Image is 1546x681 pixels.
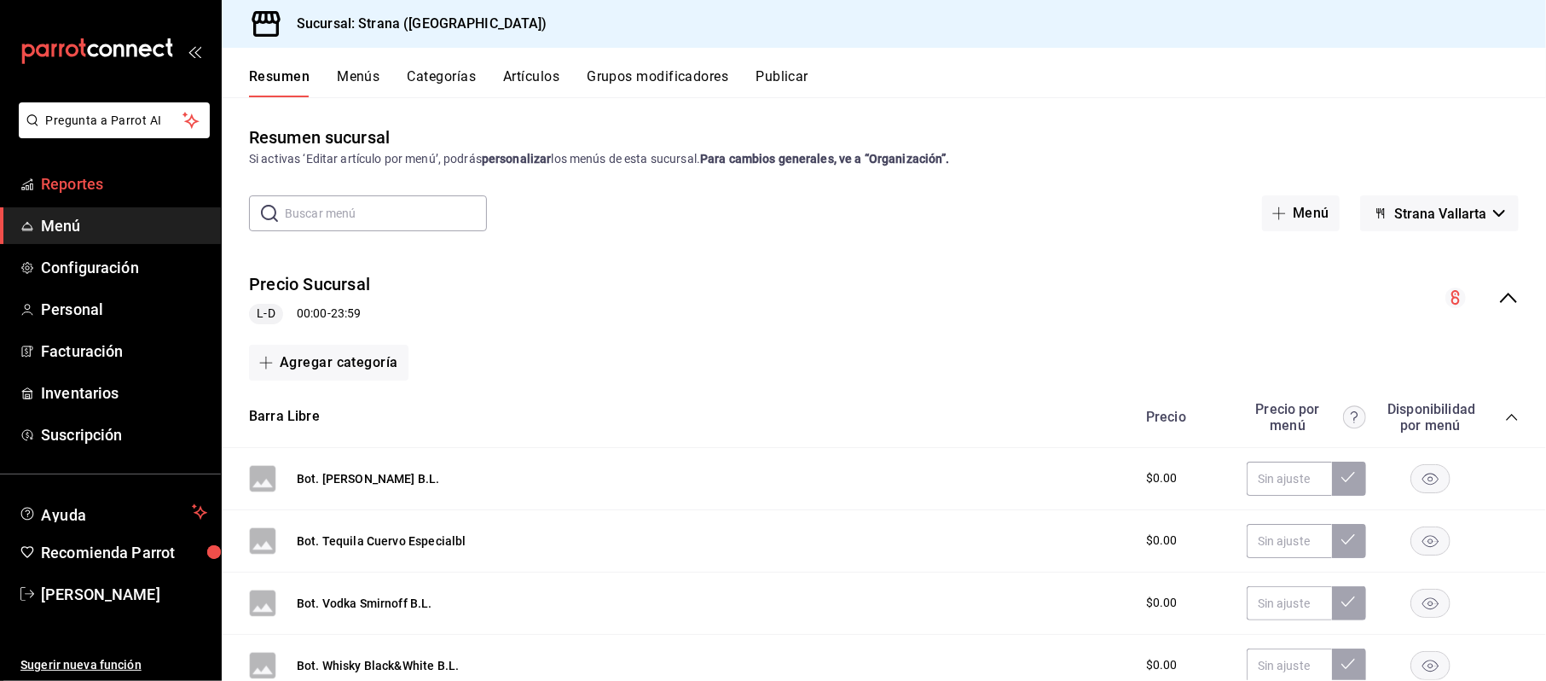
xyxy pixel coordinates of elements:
[756,68,808,97] button: Publicar
[297,657,459,674] button: Bot. Whisky Black&White B.L.
[1387,401,1473,434] div: Disponibilidad por menú
[41,502,185,522] span: Ayuda
[41,298,207,321] span: Personal
[46,112,183,130] span: Pregunta a Parrot AI
[482,152,552,166] strong: personalizar
[297,533,466,550] button: Bot. Tequila Cuervo Especialbl
[1146,656,1178,674] span: $0.00
[283,14,547,34] h3: Sucursal: Strana ([GEOGRAPHIC_DATA])
[1247,586,1332,620] input: Sin ajuste
[249,125,390,150] div: Resumen sucursal
[188,44,201,58] button: open_drawer_menu
[249,304,370,324] div: 00:00 - 23:59
[1505,410,1519,424] button: collapse-category-row
[297,595,432,612] button: Bot. Vodka Smirnoff B.L.
[408,68,477,97] button: Categorías
[41,423,207,446] span: Suscripción
[337,68,379,97] button: Menús
[41,583,207,606] span: [PERSON_NAME]
[250,305,281,323] span: L-D
[12,124,210,142] a: Pregunta a Parrot AI
[41,214,207,237] span: Menú
[297,470,439,487] button: Bot. [PERSON_NAME] B.L.
[249,272,370,297] button: Precio Sucursal
[19,102,210,138] button: Pregunta a Parrot AI
[1262,195,1340,231] button: Menú
[41,256,207,279] span: Configuración
[249,407,320,427] button: Barra Libre
[249,345,408,381] button: Agregar categoría
[249,68,1546,97] div: navigation tabs
[700,152,950,166] strong: Para cambios generales, ve a “Organización”.
[41,340,207,363] span: Facturación
[20,656,207,674] span: Sugerir nueva función
[222,259,1546,338] div: collapse-menu-row
[249,150,1519,168] div: Si activas ‘Editar artículo por menú’, podrás los menús de esta sucursal.
[41,381,207,405] span: Inventarios
[41,172,207,195] span: Reportes
[1146,469,1178,487] span: $0.00
[503,68,559,97] button: Artículos
[1394,206,1486,222] span: Strana Vallarta
[1247,524,1332,558] input: Sin ajuste
[1247,462,1332,496] input: Sin ajuste
[249,68,310,97] button: Resumen
[285,196,487,230] input: Buscar menú
[41,541,207,564] span: Recomienda Parrot
[1129,409,1238,425] div: Precio
[587,68,728,97] button: Grupos modificadores
[1360,195,1519,231] button: Strana Vallarta
[1146,594,1178,612] span: $0.00
[1146,532,1178,550] span: $0.00
[1247,401,1366,434] div: Precio por menú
